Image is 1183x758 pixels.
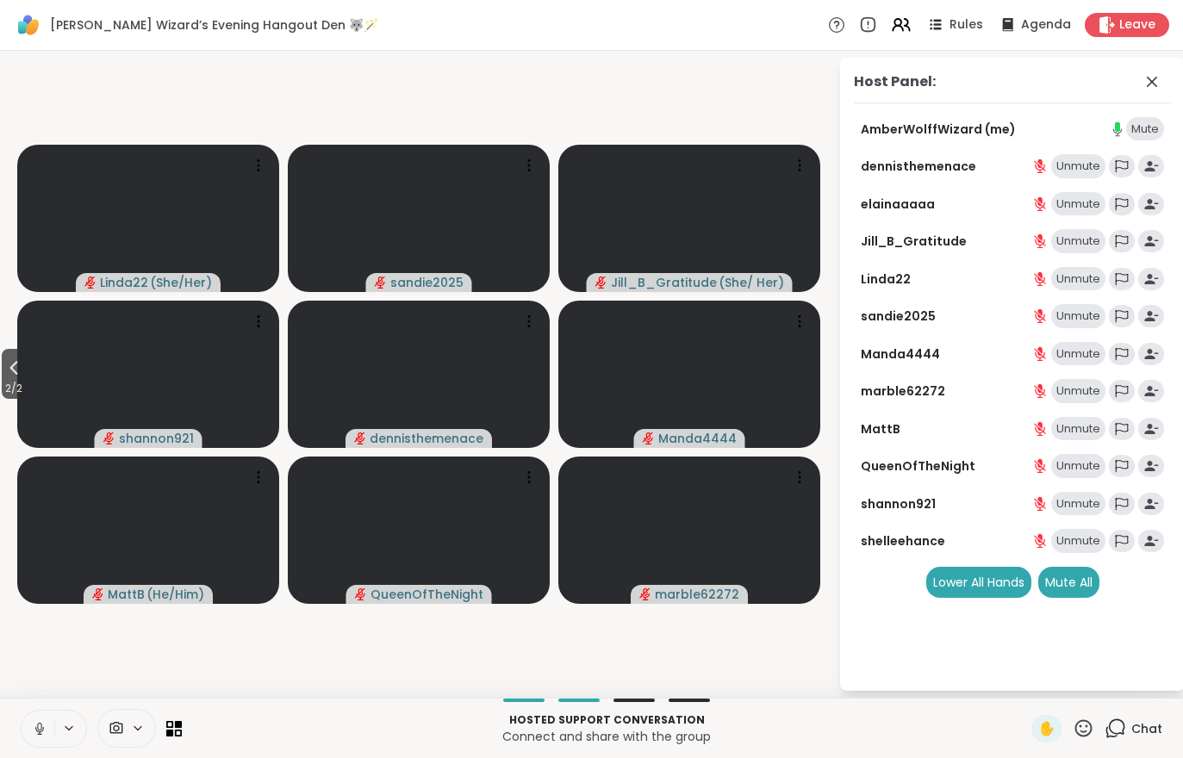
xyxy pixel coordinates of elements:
span: sandie2025 [390,274,464,291]
div: Unmute [1051,304,1105,328]
div: Unmute [1051,379,1105,403]
span: audio-muted [103,432,115,444]
span: audio-muted [354,432,366,444]
div: Unmute [1051,454,1105,478]
div: Unmute [1051,529,1105,553]
span: QueenOfTheNight [370,586,483,603]
div: Unmute [1051,229,1105,253]
span: Agenda [1021,16,1071,34]
span: marble62272 [655,586,739,603]
a: MattB [861,420,900,438]
span: ( She/Her ) [150,274,212,291]
span: audio-muted [355,588,367,600]
a: marble62272 [861,382,945,400]
span: [PERSON_NAME] Wizard’s Evening Hangout Den 🐺🪄 [50,16,378,34]
span: audio-muted [643,432,655,444]
a: Jill_B_Gratitude [861,233,967,250]
div: Mute All [1038,567,1099,598]
a: Manda4444 [861,345,940,363]
a: dennisthemenace [861,158,976,175]
span: Jill_B_Gratitude [611,274,717,291]
div: Unmute [1051,192,1105,216]
div: Unmute [1051,267,1105,291]
a: shannon921 [861,495,936,513]
p: Connect and share with the group [192,728,1021,745]
span: ( He/Him ) [146,586,204,603]
a: QueenOfTheNight [861,457,975,475]
div: Unmute [1051,417,1105,441]
span: Leave [1119,16,1155,34]
span: audio-muted [639,588,651,600]
div: Unmute [1051,492,1105,516]
div: Unmute [1051,154,1105,178]
a: sandie2025 [861,308,936,325]
a: elainaaaaa [861,196,935,213]
span: MattB [108,586,145,603]
button: 2/2 [2,349,26,399]
span: Manda4444 [658,430,737,447]
span: dennisthemenace [370,430,483,447]
div: Mute [1126,117,1164,141]
p: Hosted support conversation [192,712,1021,728]
span: ( She/ Her ) [719,274,784,291]
div: Host Panel: [854,71,936,92]
div: Lower All Hands [926,567,1031,598]
a: Linda22 [861,270,911,288]
span: 2 / 2 [2,378,26,399]
img: ShareWell Logomark [14,10,43,40]
span: ✋ [1038,718,1055,739]
a: AmberWolffWizard (me) [861,121,1016,138]
span: shannon921 [119,430,194,447]
span: audio-muted [84,276,97,289]
a: shelleehance [861,532,945,550]
span: Rules [950,16,983,34]
span: Linda22 [100,274,148,291]
span: Chat [1131,720,1162,737]
span: audio-muted [375,276,387,289]
span: audio-muted [92,588,104,600]
div: Unmute [1051,342,1105,366]
span: audio-muted [595,276,607,289]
